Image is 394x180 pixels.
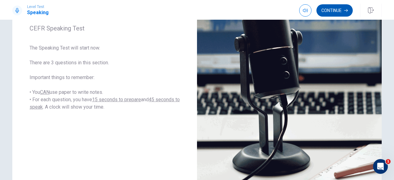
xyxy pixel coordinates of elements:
span: 1 [386,159,391,164]
iframe: Intercom live chat [373,159,388,174]
span: CEFR Speaking Test [30,25,180,32]
u: CAN [40,89,50,95]
span: Level Test [27,5,49,9]
u: 15 seconds to prepare [92,97,141,102]
button: Continue [316,4,353,17]
h1: Speaking [27,9,49,16]
span: The Speaking Test will start now. There are 3 questions in this section. Important things to reme... [30,44,180,111]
